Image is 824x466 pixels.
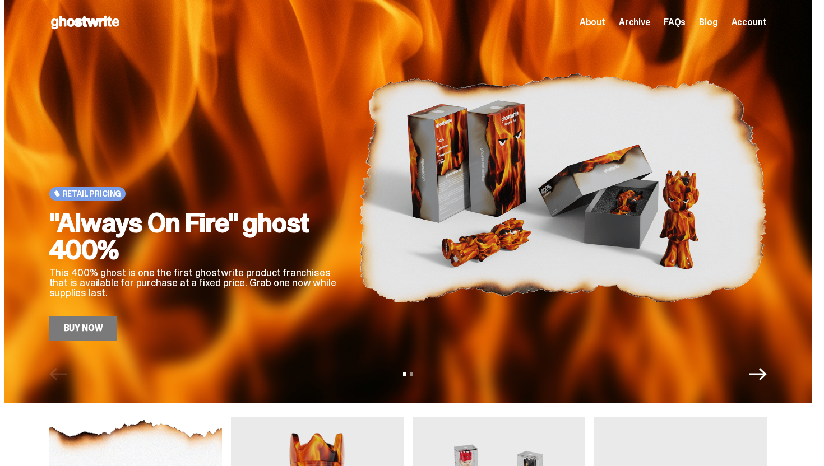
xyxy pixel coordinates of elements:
p: This 400% ghost is one the first ghostwrite product franchises that is available for purchase at ... [49,268,341,298]
button: View slide 2 [410,372,413,376]
button: Next [749,365,767,383]
a: Blog [699,18,717,27]
a: Archive [619,18,650,27]
a: Account [732,18,767,27]
a: About [580,18,605,27]
img: "Always On Fire" ghost 400% [359,35,767,341]
span: Retail Pricing [63,189,122,198]
a: Buy Now [49,316,118,341]
button: View slide 1 [403,372,406,376]
h2: "Always On Fire" ghost 400% [49,209,341,263]
a: FAQs [664,18,686,27]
